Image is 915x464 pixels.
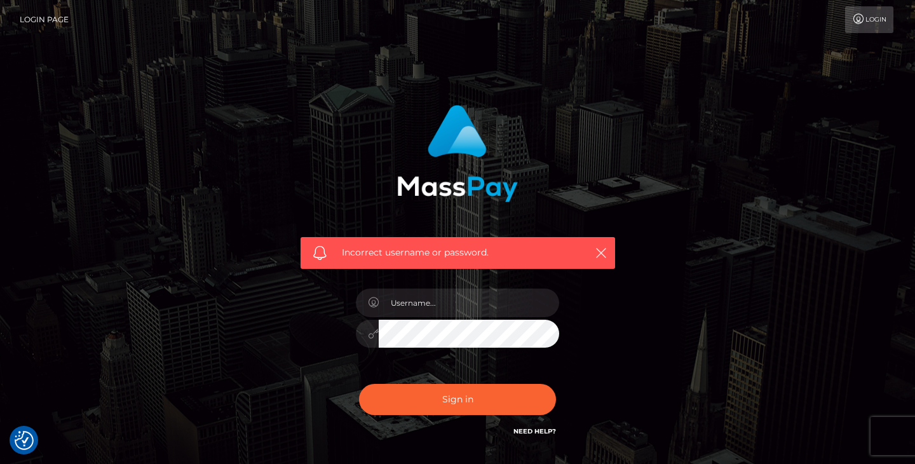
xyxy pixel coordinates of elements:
[397,105,518,202] img: MassPay Login
[342,246,574,259] span: Incorrect username or password.
[20,6,69,33] a: Login Page
[15,431,34,450] img: Revisit consent button
[379,289,559,317] input: Username...
[513,427,556,435] a: Need Help?
[359,384,556,415] button: Sign in
[15,431,34,450] button: Consent Preferences
[845,6,893,33] a: Login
